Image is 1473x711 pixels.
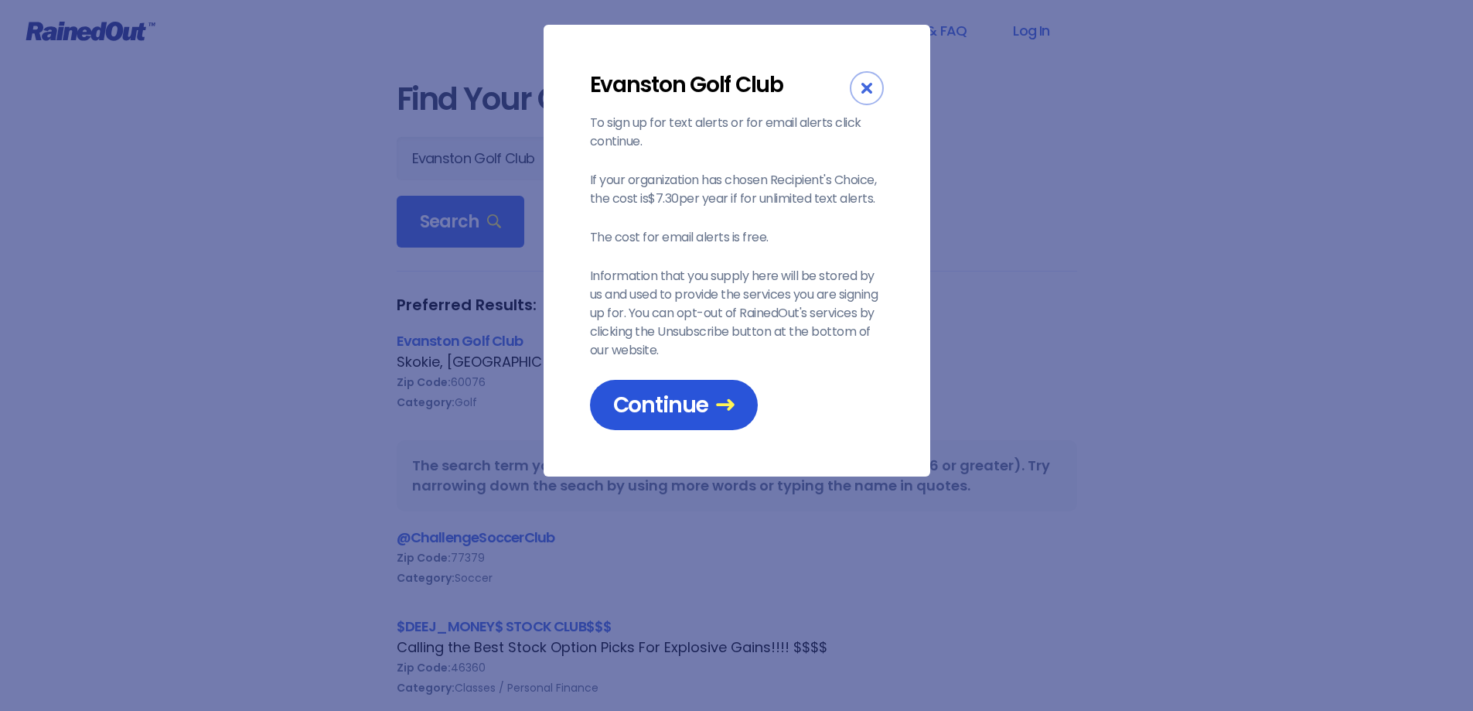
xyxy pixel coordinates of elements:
[613,391,735,419] span: Continue
[590,267,884,360] p: Information that you supply here will be stored by us and used to provide the services you are si...
[590,171,884,208] p: If your organization has chosen Recipient's Choice, the cost is $7.30 per year if for unlimited t...
[590,228,884,247] p: The cost for email alerts is free.
[590,114,884,151] p: To sign up for text alerts or for email alerts click continue.
[590,71,850,98] div: Evanston Golf Club
[850,71,884,105] div: Close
